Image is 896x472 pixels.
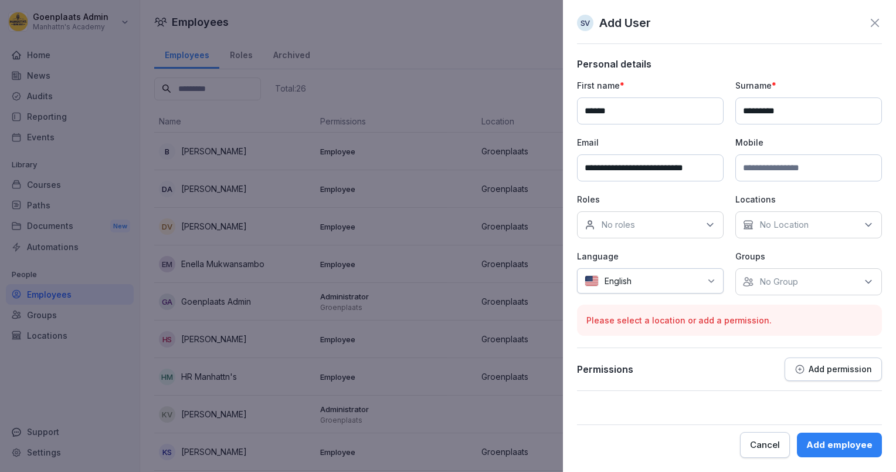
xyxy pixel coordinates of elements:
p: Groups [735,250,882,262]
button: Cancel [740,432,790,458]
p: Mobile [735,136,882,149]
p: Roles [577,193,724,205]
button: Add permission [785,358,882,381]
p: Locations [735,193,882,205]
p: Please select a location or add a permission. [586,314,873,326]
p: Personal details [577,58,882,70]
p: First name [577,79,724,92]
p: No Location [759,219,809,231]
div: SV [577,15,593,31]
p: Add User [599,14,651,32]
p: No roles [601,219,635,231]
div: English [577,268,724,294]
div: Add employee [806,439,873,451]
p: Permissions [577,363,633,375]
p: No Group [759,276,798,288]
div: Cancel [750,439,780,451]
p: Surname [735,79,882,92]
p: Add permission [809,365,872,374]
button: Add employee [797,433,882,457]
p: Email [577,136,724,149]
img: us.svg [585,275,599,286]
p: Language [577,250,724,262]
